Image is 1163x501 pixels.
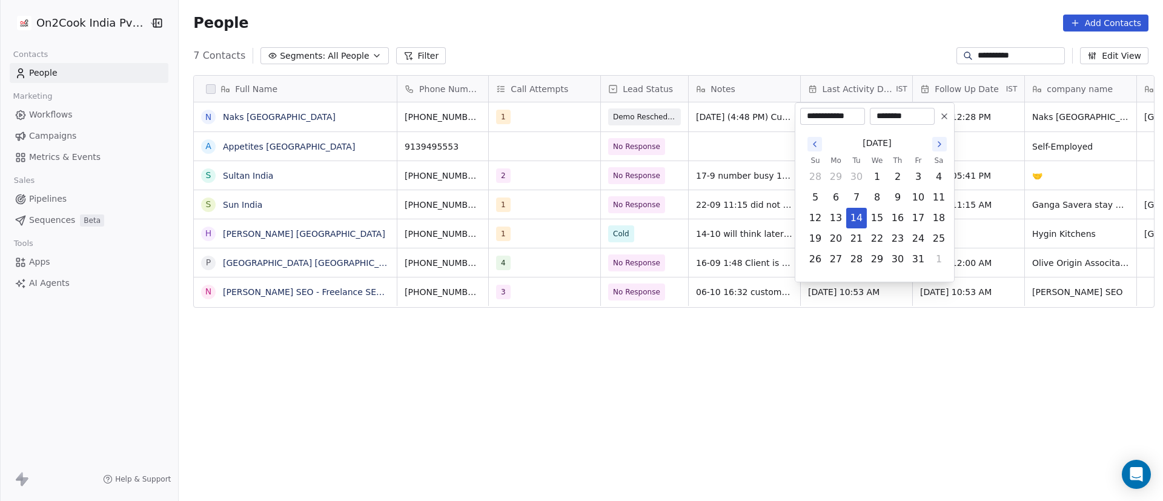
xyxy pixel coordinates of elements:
[806,250,825,269] button: Sunday, October 26th, 2025
[847,229,866,248] button: Tuesday, October 21st, 2025
[888,250,907,269] button: Thursday, October 30th, 2025
[807,137,822,151] button: Go to the Previous Month
[908,154,929,167] th: Friday
[805,154,826,167] th: Sunday
[847,188,866,207] button: Tuesday, October 7th, 2025
[867,250,887,269] button: Wednesday, October 29th, 2025
[888,167,907,187] button: Thursday, October 2nd, 2025
[867,229,887,248] button: Wednesday, October 22nd, 2025
[867,208,887,228] button: Wednesday, October 15th, 2025
[932,137,947,151] button: Go to the Next Month
[806,229,825,248] button: Sunday, October 19th, 2025
[806,188,825,207] button: Sunday, October 5th, 2025
[826,154,846,167] th: Monday
[867,154,887,167] th: Wednesday
[909,250,928,269] button: Friday, October 31st, 2025
[847,167,866,187] button: Tuesday, September 30th, 2025
[888,229,907,248] button: Thursday, October 23rd, 2025
[929,167,949,187] button: Saturday, October 4th, 2025
[826,250,846,269] button: Monday, October 27th, 2025
[909,188,928,207] button: Friday, October 10th, 2025
[826,229,846,248] button: Monday, October 20th, 2025
[847,208,866,228] button: Today, Tuesday, October 14th, 2025, selected
[867,188,887,207] button: Wednesday, October 8th, 2025
[826,167,846,187] button: Monday, September 29th, 2025
[846,154,867,167] th: Tuesday
[806,167,825,187] button: Sunday, September 28th, 2025
[929,154,949,167] th: Saturday
[806,208,825,228] button: Sunday, October 12th, 2025
[847,250,866,269] button: Tuesday, October 28th, 2025
[888,188,907,207] button: Thursday, October 9th, 2025
[888,208,907,228] button: Thursday, October 16th, 2025
[929,229,949,248] button: Saturday, October 25th, 2025
[929,250,949,269] button: Saturday, November 1st, 2025
[863,137,891,150] span: [DATE]
[826,188,846,207] button: Monday, October 6th, 2025
[826,208,846,228] button: Monday, October 13th, 2025
[929,188,949,207] button: Saturday, October 11th, 2025
[909,167,928,187] button: Friday, October 3rd, 2025
[929,208,949,228] button: Saturday, October 18th, 2025
[867,167,887,187] button: Wednesday, October 1st, 2025
[805,154,949,270] table: October 2025
[909,229,928,248] button: Friday, October 24th, 2025
[909,208,928,228] button: Friday, October 17th, 2025
[887,154,908,167] th: Thursday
